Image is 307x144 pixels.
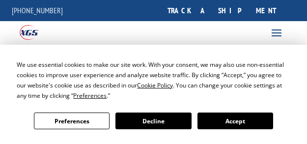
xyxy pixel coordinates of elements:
[34,113,110,129] button: Preferences
[73,91,107,100] span: Preferences
[12,5,63,15] a: [PHONE_NUMBER]
[137,81,173,89] span: Cookie Policy
[197,113,273,129] button: Accept
[17,59,290,101] div: We use essential cookies to make our site work. With your consent, we may also use non-essential ...
[115,113,191,129] button: Decline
